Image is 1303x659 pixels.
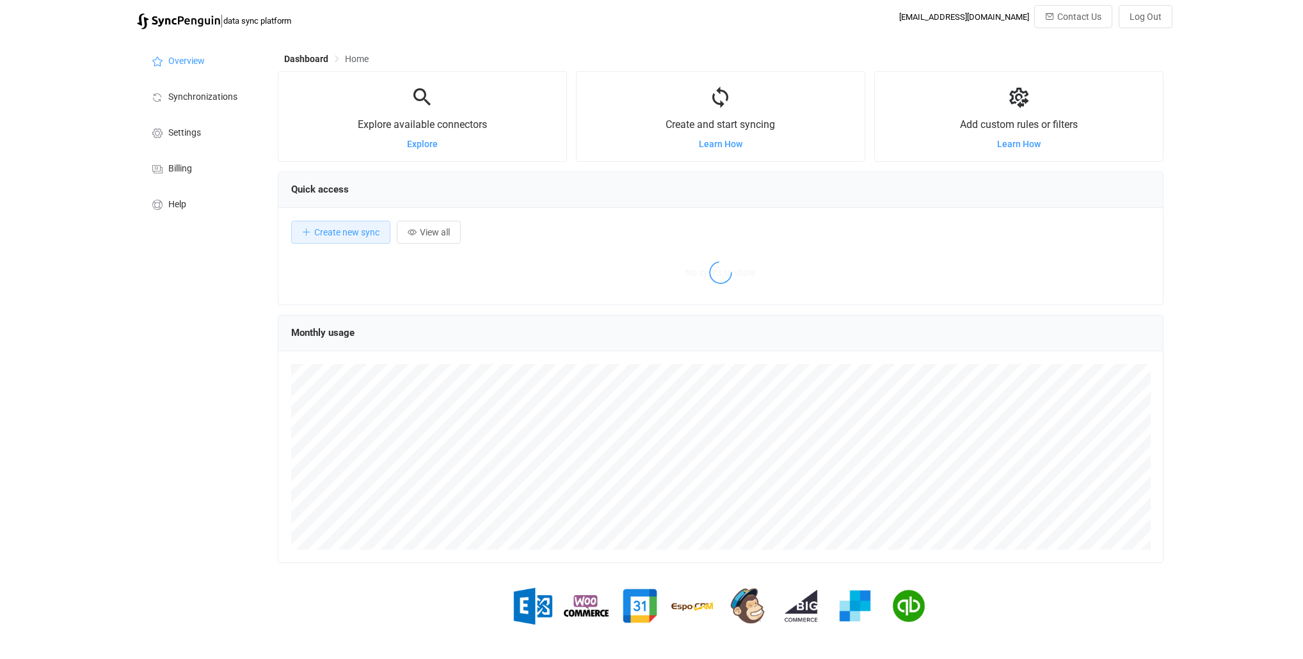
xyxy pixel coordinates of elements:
span: Dashboard [284,54,328,64]
span: Contact Us [1057,12,1101,22]
img: quickbooks.png [886,584,931,628]
span: Monthly usage [291,327,355,338]
button: View all [397,221,461,244]
a: Learn How [997,139,1041,149]
span: Overview [168,56,205,67]
img: mailchimp.png [725,584,770,628]
a: Settings [137,114,265,150]
a: Overview [137,42,265,78]
span: | [220,12,223,29]
img: big-commerce.png [779,584,824,628]
span: Log Out [1130,12,1162,22]
img: syncpenguin.svg [137,13,220,29]
span: Billing [168,164,192,174]
span: Settings [168,128,201,138]
button: Create new sync [291,221,390,244]
button: Log Out [1119,5,1172,28]
a: Billing [137,150,265,186]
img: sendgrid.png [833,584,877,628]
span: data sync platform [223,16,291,26]
img: espo-crm.png [671,584,716,628]
span: Quick access [291,184,349,195]
img: google.png [618,584,662,628]
a: Learn How [699,139,742,149]
span: View all [420,227,450,237]
span: Create new sync [314,227,380,237]
a: |data sync platform [137,12,291,29]
span: Home [345,54,369,64]
span: Help [168,200,186,210]
div: [EMAIL_ADDRESS][DOMAIN_NAME] [899,12,1029,22]
span: Synchronizations [168,92,237,102]
a: Synchronizations [137,78,265,114]
img: woo-commerce.png [564,584,609,628]
img: exchange.png [510,584,555,628]
a: Explore [407,139,438,149]
span: Add custom rules or filters [960,118,1078,131]
span: Explore available connectors [358,118,487,131]
div: Breadcrumb [284,54,369,63]
button: Contact Us [1034,5,1112,28]
span: Create and start syncing [666,118,775,131]
a: Help [137,186,265,221]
